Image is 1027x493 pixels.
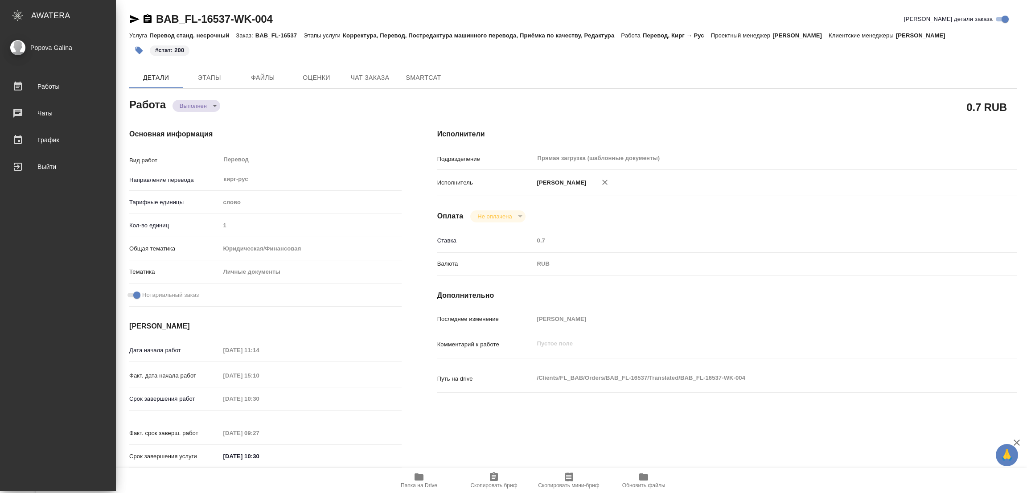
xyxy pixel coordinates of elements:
p: Факт. дата начала работ [129,371,220,380]
span: [PERSON_NAME] детали заказа [904,15,993,24]
div: График [7,133,109,147]
p: [PERSON_NAME] [896,32,952,39]
a: График [2,129,114,151]
div: AWATERA [31,7,116,25]
p: Путь на drive [437,374,534,383]
h4: [PERSON_NAME] [129,321,402,332]
a: BAB_FL-16537-WK-004 [156,13,273,25]
div: Выйти [7,160,109,173]
p: Заказ: [236,32,255,39]
input: Пустое поле [220,369,298,382]
p: Тарифные единицы [129,198,220,207]
p: Подразделение [437,155,534,164]
span: Скопировать мини-бриф [538,482,599,489]
p: Валюта [437,259,534,268]
span: Оценки [295,72,338,83]
div: RUB [534,256,969,271]
div: Выполнен [173,100,220,112]
span: Нотариальный заказ [142,291,199,300]
p: Срок завершения услуги [129,452,220,461]
p: Дата начала работ [129,346,220,355]
h4: Дополнительно [437,290,1017,301]
p: Срок завершения работ [129,394,220,403]
p: Вид работ [129,156,220,165]
p: Работа [621,32,643,39]
h2: Работа [129,96,166,112]
span: Файлы [242,72,284,83]
p: Исполнитель [437,178,534,187]
button: Скопировать ссылку [142,14,153,25]
a: Работы [2,75,114,98]
span: Обновить файлы [622,482,665,489]
p: Направление перевода [129,176,220,185]
span: Этапы [188,72,231,83]
p: Проектный менеджер [711,32,772,39]
p: [PERSON_NAME] [772,32,829,39]
p: Этапы услуги [304,32,343,39]
p: Кол-во единиц [129,221,220,230]
span: 🙏 [999,446,1015,464]
span: Детали [135,72,177,83]
p: Перевод станд. несрочный [149,32,236,39]
span: Чат заказа [349,72,391,83]
div: слово [220,195,402,210]
p: Общая тематика [129,244,220,253]
p: Факт. срок заверш. работ [129,429,220,438]
input: Пустое поле [220,219,402,232]
div: Юридическая/Финансовая [220,241,402,256]
p: [PERSON_NAME] [534,178,587,187]
button: Добавить тэг [129,41,149,60]
h4: Исполнители [437,129,1017,140]
span: SmartCat [402,72,445,83]
input: Пустое поле [534,234,969,247]
span: стат: 200 [149,46,190,53]
p: Ставка [437,236,534,245]
button: 🙏 [996,444,1018,466]
div: Личные документы [220,264,402,279]
span: Скопировать бриф [470,482,517,489]
div: Popova Galina [7,43,109,53]
div: Выполнен [470,210,525,222]
p: Корректура, Перевод, Постредактура машинного перевода, Приёмка по качеству, Редактура [343,32,621,39]
button: Скопировать бриф [456,468,531,493]
a: Чаты [2,102,114,124]
button: Обновить файлы [606,468,681,493]
button: Папка на Drive [382,468,456,493]
input: Пустое поле [220,344,298,357]
p: BAB_FL-16537 [255,32,304,39]
p: Услуга [129,32,149,39]
button: Выполнен [177,102,210,110]
p: Тематика [129,267,220,276]
div: Работы [7,80,109,93]
p: Последнее изменение [437,315,534,324]
h2: 0.7 RUB [966,99,1007,115]
p: Комментарий к работе [437,340,534,349]
h4: Основная информация [129,129,402,140]
button: Не оплачена [475,213,514,220]
h4: Оплата [437,211,464,222]
p: #стат: 200 [155,46,184,55]
p: Клиентские менеджеры [829,32,896,39]
p: Перевод, Кирг → Рус [643,32,711,39]
button: Удалить исполнителя [595,173,615,192]
textarea: /Clients/FL_BAB/Orders/BAB_FL-16537/Translated/BAB_FL-16537-WK-004 [534,370,969,386]
input: Пустое поле [220,427,298,440]
input: Пустое поле [220,392,298,405]
span: Папка на Drive [401,482,437,489]
button: Скопировать ссылку для ЯМессенджера [129,14,140,25]
a: Выйти [2,156,114,178]
input: ✎ Введи что-нибудь [220,450,298,463]
input: Пустое поле [534,312,969,325]
div: Чаты [7,107,109,120]
button: Скопировать мини-бриф [531,468,606,493]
